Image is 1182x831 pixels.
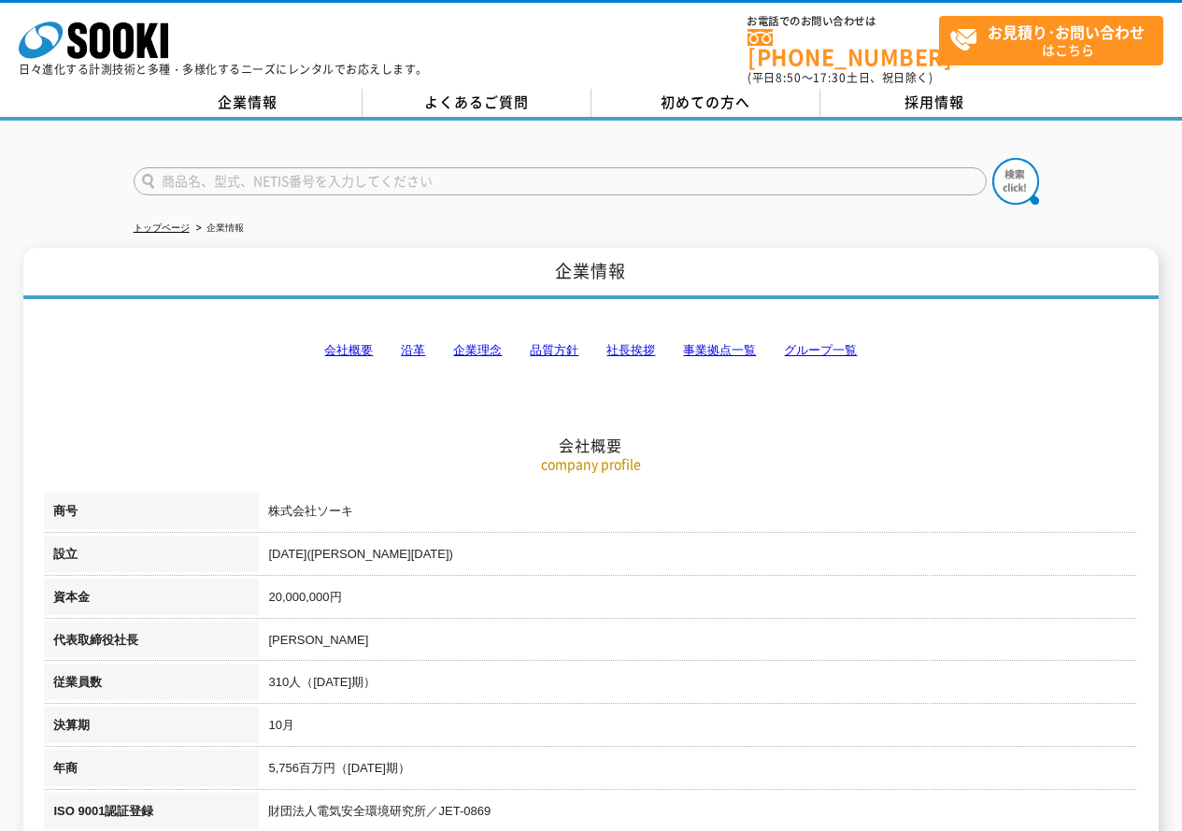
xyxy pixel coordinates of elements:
span: 17:30 [813,69,847,86]
th: 商号 [44,493,259,536]
td: [DATE]([PERSON_NAME][DATE]) [259,536,1137,579]
th: 代表取締役社長 [44,622,259,665]
span: 初めての方へ [661,92,750,112]
a: よくあるご質問 [363,89,591,117]
a: 沿革 [401,343,425,357]
strong: お見積り･お問い合わせ [988,21,1145,43]
td: 5,756百万円（[DATE]期） [259,750,1137,793]
td: 20,000,000円 [259,579,1137,622]
a: 社長挨拶 [606,343,655,357]
p: company profile [44,454,1137,474]
input: 商品名、型式、NETIS番号を入力してください [134,167,987,195]
li: 企業情報 [192,219,244,238]
img: btn_search.png [992,158,1039,205]
th: 設立 [44,536,259,579]
span: お電話でのお問い合わせは [748,16,939,27]
a: 品質方針 [530,343,578,357]
td: 10月 [259,707,1137,750]
p: 日々進化する計測技術と多種・多様化するニーズにレンタルでお応えします。 [19,64,428,75]
a: 企業理念 [453,343,502,357]
a: お見積り･お問い合わせはこちら [939,16,1163,65]
span: (平日 ～ 土日、祝日除く) [748,69,933,86]
a: 会社概要 [324,343,373,357]
th: 決算期 [44,707,259,750]
td: 310人（[DATE]期） [259,664,1137,707]
th: 従業員数 [44,664,259,707]
td: 株式会社ソーキ [259,493,1137,536]
th: 年商 [44,750,259,793]
span: 8:50 [776,69,802,86]
h1: 企業情報 [23,248,1158,299]
h2: 会社概要 [44,249,1137,455]
td: [PERSON_NAME] [259,622,1137,665]
th: 資本金 [44,579,259,622]
a: グループ一覧 [784,343,857,357]
a: 事業拠点一覧 [683,343,756,357]
a: [PHONE_NUMBER] [748,29,939,67]
span: はこちら [949,17,1162,64]
a: トップページ [134,222,190,233]
a: 採用情報 [820,89,1049,117]
a: 初めての方へ [591,89,820,117]
a: 企業情報 [134,89,363,117]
